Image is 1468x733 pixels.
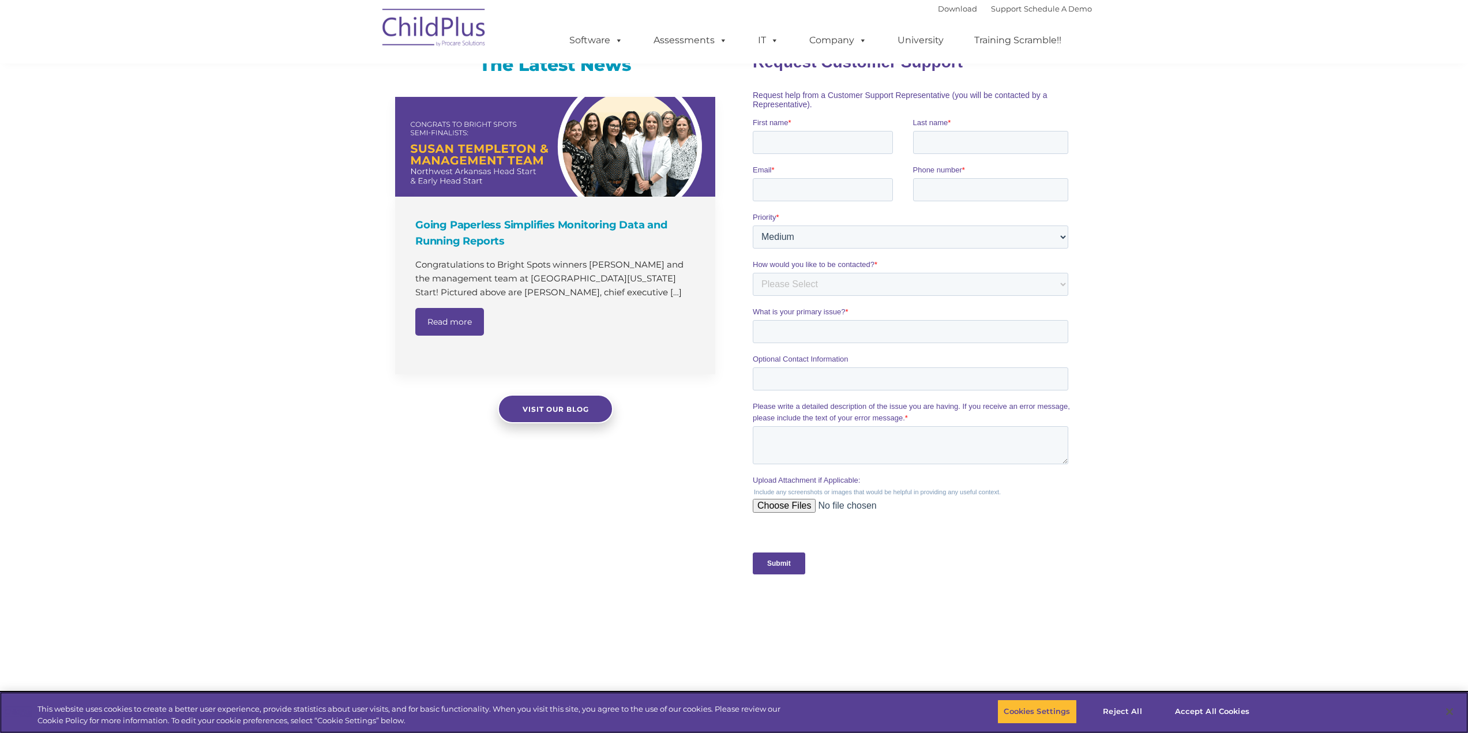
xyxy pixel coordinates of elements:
button: Close [1437,699,1462,724]
a: Support [991,4,1022,13]
a: Software [558,29,634,52]
a: Read more [415,308,484,336]
iframe: Form 0 [753,42,1073,585]
button: Reject All [1087,700,1159,724]
h4: Going Paperless Simplifies Monitoring Data and Running Reports [415,217,698,249]
a: Assessments [642,29,739,52]
a: Training Scramble!! [963,29,1073,52]
div: This website uses cookies to create a better user experience, provide statistics about user visit... [37,704,808,726]
a: Visit our blog [498,394,613,423]
button: Cookies Settings [997,700,1076,724]
img: ChildPlus by Procare Solutions [377,1,492,58]
a: IT [746,29,790,52]
p: Congratulations to Bright Spots winners [PERSON_NAME] and the management team at [GEOGRAPHIC_DATA... [415,258,698,299]
font: | [938,4,1092,13]
a: Download [938,4,977,13]
button: Accept All Cookies [1169,700,1256,724]
a: University [886,29,955,52]
a: Schedule A Demo [1024,4,1092,13]
h3: The Latest News [395,54,715,77]
a: Company [798,29,878,52]
span: Visit our blog [522,405,588,414]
